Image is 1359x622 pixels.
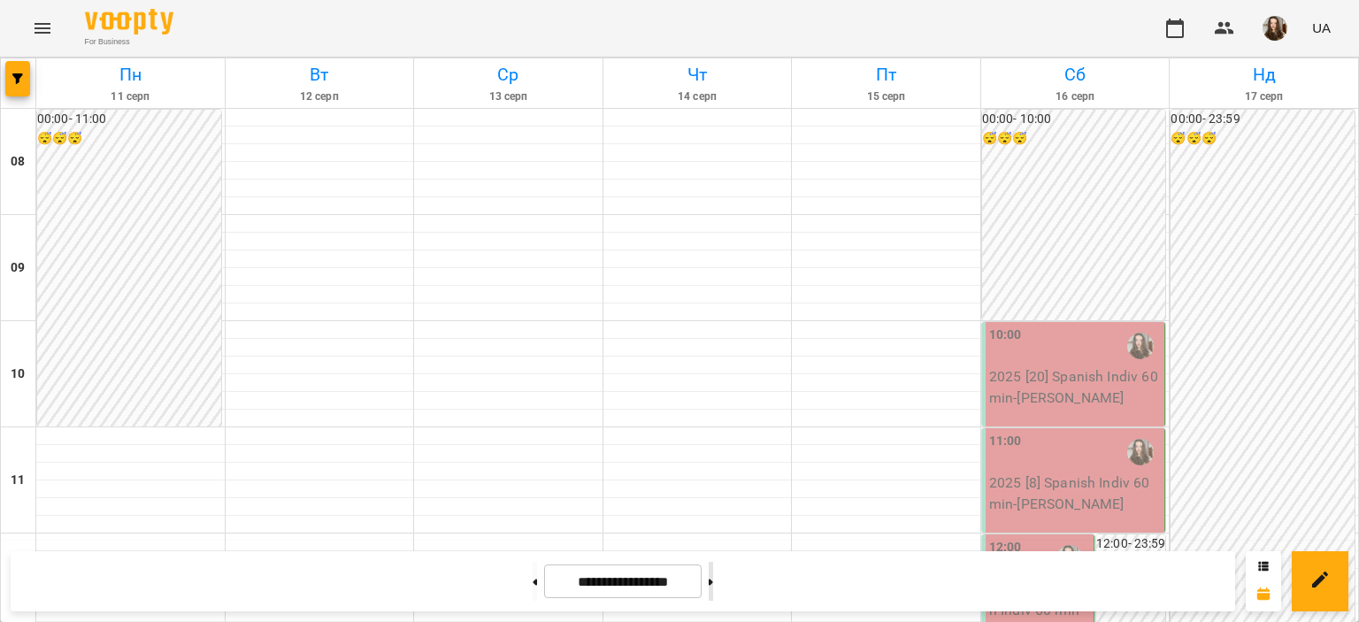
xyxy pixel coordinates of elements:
[228,88,411,105] h6: 12 серп
[984,88,1167,105] h6: 16 серп
[984,61,1167,88] h6: Сб
[85,9,173,35] img: Voopty Logo
[989,366,1162,408] p: 2025 [20] Spanish Indiv 60 min - [PERSON_NAME]
[11,152,25,172] h6: 08
[1127,333,1154,359] img: Гайдукевич Анна (і)
[989,326,1022,345] label: 10:00
[1127,439,1154,465] img: Гайдукевич Анна (і)
[1312,19,1331,37] span: UA
[1171,129,1355,149] h6: 😴😴😴
[989,538,1022,557] label: 12:00
[11,471,25,490] h6: 11
[11,258,25,278] h6: 09
[228,61,411,88] h6: Вт
[982,110,1166,129] h6: 00:00 - 10:00
[1096,534,1165,554] h6: 12:00 - 23:59
[21,7,64,50] button: Menu
[39,88,222,105] h6: 11 серп
[417,61,600,88] h6: Ср
[37,110,221,129] h6: 00:00 - 11:00
[1172,88,1355,105] h6: 17 серп
[989,432,1022,451] label: 11:00
[85,36,173,48] span: For Business
[37,129,221,149] h6: 😴😴😴
[606,88,789,105] h6: 14 серп
[795,88,978,105] h6: 15 серп
[39,61,222,88] h6: Пн
[606,61,789,88] h6: Чт
[1171,110,1355,129] h6: 00:00 - 23:59
[1263,16,1287,41] img: f828951e34a2a7ae30fa923eeeaf7e77.jpg
[982,129,1166,149] h6: 😴😴😴
[795,61,978,88] h6: Пт
[1172,61,1355,88] h6: Нд
[11,365,25,384] h6: 10
[417,88,600,105] h6: 13 серп
[1305,12,1338,44] button: UA
[989,472,1162,514] p: 2025 [8] Spanish Indiv 60 min - [PERSON_NAME]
